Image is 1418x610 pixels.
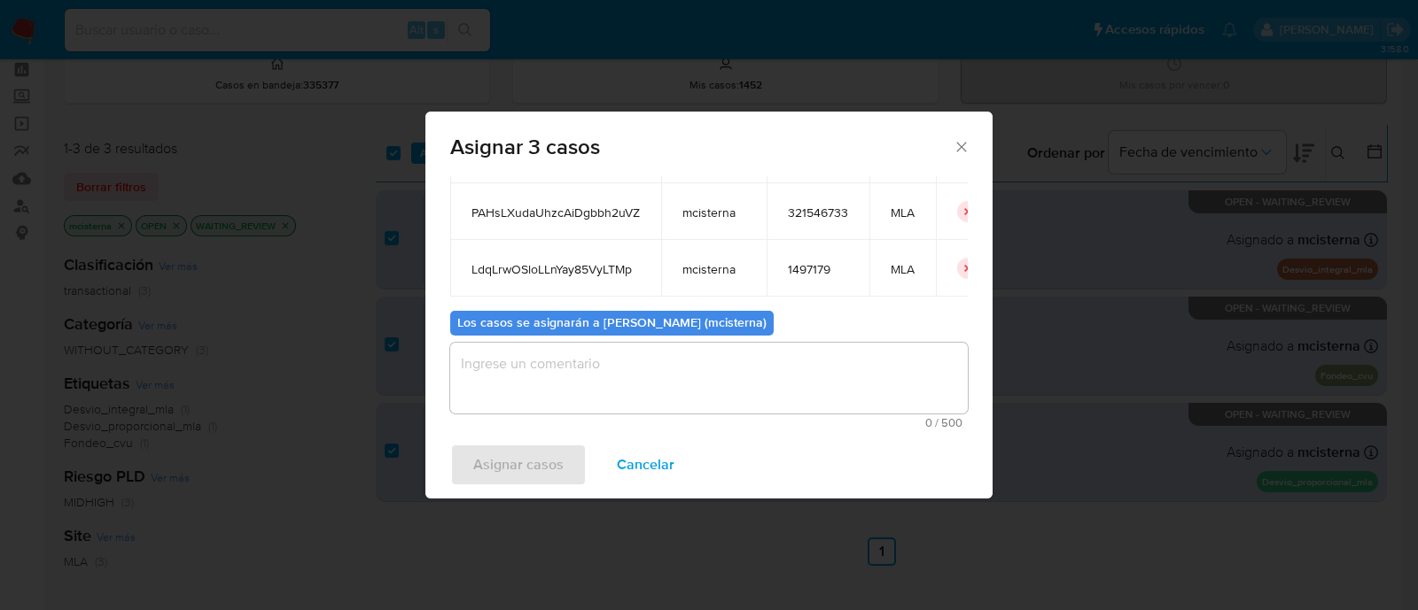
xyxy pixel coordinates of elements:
span: MLA [891,205,915,220]
span: LdqLrwOSloLLnYay85VyLTMp [471,261,640,277]
b: Los casos se asignarán a [PERSON_NAME] (mcisterna) [457,313,767,331]
span: 321546733 [788,205,848,220]
span: mcisterna [682,205,745,220]
span: Cancelar [617,445,674,484]
button: Cerrar ventana [953,138,969,154]
button: icon-button [957,258,978,279]
span: Asignar 3 casos [450,136,953,158]
span: MLA [891,261,915,277]
span: PAHsLXudaUhzcAiDgbbh2uVZ [471,205,640,220]
span: Máximo 500 caracteres [456,417,962,429]
button: icon-button [957,201,978,222]
button: Cancelar [594,444,697,486]
span: mcisterna [682,261,745,277]
div: assign-modal [425,112,993,498]
span: 1497179 [788,261,848,277]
